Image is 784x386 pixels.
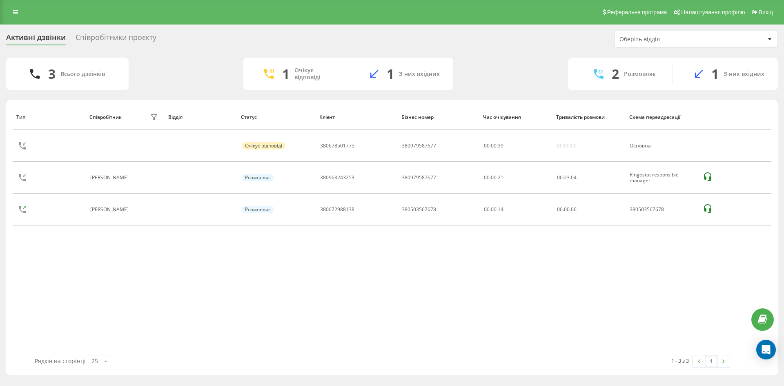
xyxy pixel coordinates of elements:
[612,66,619,82] div: 2
[282,66,290,82] div: 1
[76,33,156,46] div: Співробітники проєкту
[294,67,336,81] div: Очікує відповіді
[91,357,98,365] div: 25
[90,175,131,181] div: [PERSON_NAME]
[630,143,694,149] div: Основна
[630,172,694,184] div: Ringostat responsible manager
[571,174,577,181] span: 04
[401,114,476,120] div: Бізнес номер
[35,357,86,365] span: Рядків на сторінці
[759,9,773,16] span: Вихід
[557,207,577,212] div: : :
[756,340,776,359] div: Open Intercom Messenger
[402,207,436,212] div: 380503567678
[484,143,503,149] div: : :
[564,174,570,181] span: 23
[402,175,436,181] div: 380979587677
[242,206,274,213] div: Розмовляє
[564,206,570,213] span: 00
[556,114,621,120] div: Тривалість розмови
[571,206,577,213] span: 06
[498,142,503,149] span: 39
[491,142,497,149] span: 00
[607,9,667,16] span: Реферальна програма
[681,9,745,16] span: Налаштування профілю
[724,71,764,78] div: З них вхідних
[629,114,695,120] div: Схема переадресації
[168,114,234,120] div: Відділ
[483,114,548,120] div: Час очікування
[387,66,394,82] div: 1
[399,71,440,78] div: З них вхідних
[320,175,354,181] div: 380963243253
[6,33,66,46] div: Активні дзвінки
[671,357,689,365] div: 1 - 3 з 3
[48,66,56,82] div: 3
[320,143,354,149] div: 380678501775
[89,114,122,120] div: Співробітник
[630,207,694,212] div: 380503567678
[60,71,105,78] div: Всього дзвінків
[402,143,436,149] div: 380979587677
[320,207,354,212] div: 380672988138
[241,114,312,120] div: Статус
[484,175,548,181] div: 00:00:21
[705,355,717,367] a: 1
[319,114,394,120] div: Клієнт
[557,174,563,181] span: 00
[711,66,719,82] div: 1
[557,206,563,213] span: 00
[16,114,82,120] div: Тип
[624,71,655,78] div: Розмовляє
[242,174,274,181] div: Розмовляє
[619,36,717,43] div: Оберіть відділ
[557,175,577,181] div: : :
[484,142,490,149] span: 00
[557,143,577,149] div: 00:00:00
[242,142,285,149] div: Очікує відповіді
[484,207,548,212] div: 00:00:14
[90,207,131,212] div: [PERSON_NAME]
